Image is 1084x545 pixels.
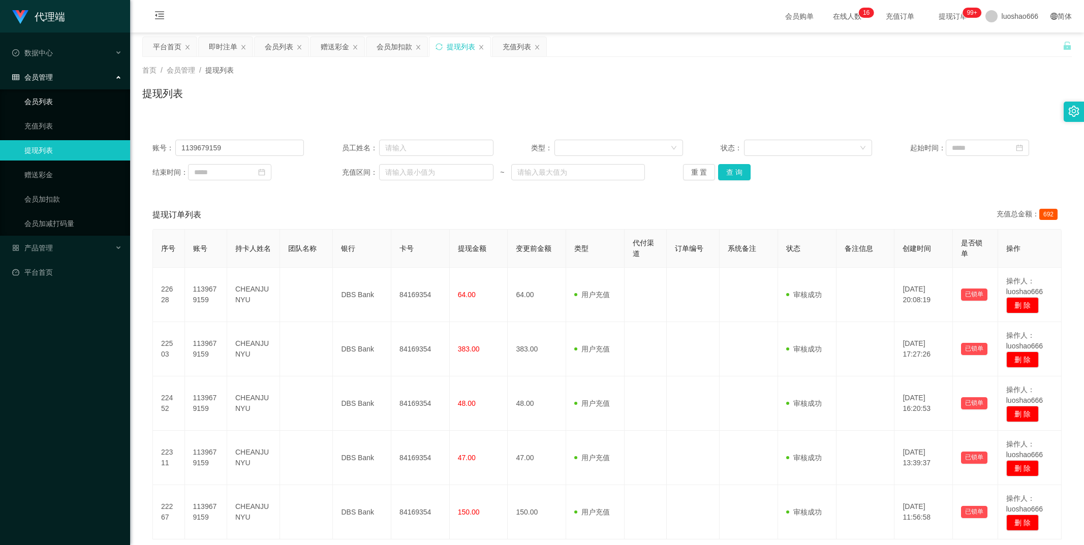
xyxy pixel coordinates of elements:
[683,164,716,180] button: 重 置
[508,268,566,322] td: 64.00
[728,244,756,252] span: 系统备注
[321,37,349,56] div: 赠送彩金
[399,244,414,252] span: 卡号
[184,44,191,50] i: 图标: close
[379,164,493,180] input: 请输入最小值为
[185,322,227,376] td: 1139679159
[35,1,65,33] h1: 代理端
[458,345,480,353] span: 383.00
[240,44,246,50] i: 图标: close
[1006,515,1039,531] button: 删 除
[786,508,822,516] span: 审核成功
[1063,41,1072,50] i: 图标: unlock
[675,244,703,252] span: 订单编号
[1006,494,1043,513] span: 操作人：luoshao666
[193,244,207,252] span: 账号
[153,268,185,322] td: 22628
[531,143,554,153] span: 类型：
[508,431,566,485] td: 47.00
[961,397,987,409] button: 已锁单
[153,485,185,539] td: 22267
[185,268,227,322] td: 1139679159
[142,86,183,101] h1: 提现列表
[391,485,450,539] td: 84169354
[24,213,122,234] a: 会员加减打码量
[12,244,19,251] i: 图标: appstore-o
[415,44,421,50] i: 图标: close
[185,376,227,431] td: 1139679159
[12,49,19,56] i: 图标: check-circle-o
[903,244,931,252] span: 创建时间
[12,49,53,57] span: 数据中心
[379,140,493,156] input: 请输入
[894,485,953,539] td: [DATE] 11:56:58
[24,189,122,209] a: 会员加扣款
[24,140,122,161] a: 提现列表
[961,288,987,301] button: 已锁单
[786,454,822,462] span: 审核成功
[227,268,280,322] td: CHEANJUNYU
[342,167,379,178] span: 充值区间：
[508,376,566,431] td: 48.00
[333,431,391,485] td: DBS Bank
[333,322,391,376] td: DBS Bank
[1006,351,1039,368] button: 删 除
[910,143,946,153] span: 起始时间：
[235,244,271,252] span: 持卡人姓名
[333,376,391,431] td: DBS Bank
[786,399,822,407] span: 审核成功
[258,169,265,176] i: 图标: calendar
[12,73,53,81] span: 会员管理
[508,322,566,376] td: 383.00
[894,268,953,322] td: [DATE] 20:08:19
[333,485,391,539] td: DBS Bank
[1006,297,1039,313] button: 删 除
[185,431,227,485] td: 1139679159
[458,291,476,299] span: 64.00
[227,376,280,431] td: CHEANJUNYU
[391,376,450,431] td: 84169354
[961,506,987,518] button: 已锁单
[391,322,450,376] td: 84169354
[516,244,551,252] span: 变更前金额
[458,508,480,516] span: 150.00
[153,322,185,376] td: 22503
[265,37,293,56] div: 会员列表
[859,8,874,18] sup: 16
[574,508,610,516] span: 用户充值
[341,244,355,252] span: 银行
[828,13,866,20] span: 在线人数
[458,454,476,462] span: 47.00
[894,431,953,485] td: [DATE] 13:39:37
[894,322,953,376] td: [DATE] 17:27:26
[671,145,677,152] i: 图标: down
[24,165,122,185] a: 赠送彩金
[227,322,280,376] td: CHEANJUNYU
[718,164,751,180] button: 查 询
[458,244,486,252] span: 提现金额
[881,13,919,20] span: 充值订单
[963,8,981,18] sup: 1178
[352,44,358,50] i: 图标: close
[534,44,540,50] i: 图标: close
[961,452,987,464] button: 已锁单
[866,8,870,18] p: 6
[1039,209,1058,220] span: 692
[24,91,122,112] a: 会员列表
[574,345,610,353] span: 用户充值
[209,37,237,56] div: 即时注单
[1006,386,1043,404] span: 操作人：luoshao666
[377,37,412,56] div: 会员加扣款
[786,291,822,299] span: 审核成功
[1006,277,1043,296] span: 操作人：luoshao666
[296,44,302,50] i: 图标: close
[1006,440,1043,459] span: 操作人：luoshao666
[574,244,589,252] span: 类型
[153,431,185,485] td: 22311
[12,244,53,252] span: 产品管理
[503,37,531,56] div: 充值列表
[161,66,163,74] span: /
[574,291,610,299] span: 用户充值
[511,164,645,180] input: 请输入最大值为
[185,485,227,539] td: 1139679159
